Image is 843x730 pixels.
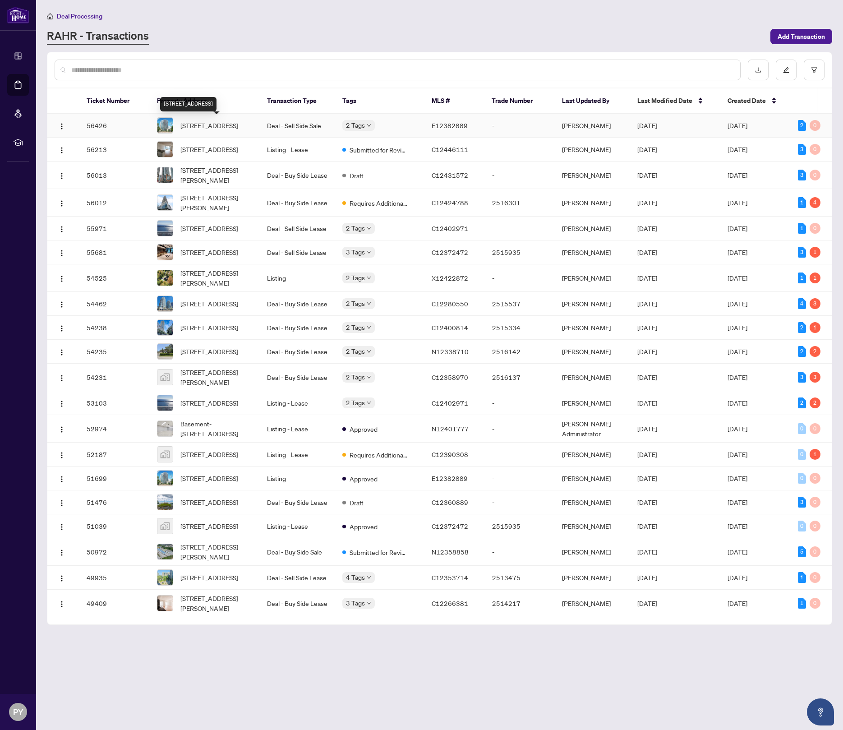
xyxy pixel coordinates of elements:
span: C12353714 [432,573,468,582]
div: 1 [810,247,820,258]
img: thumbnail-img [157,195,173,210]
span: [DATE] [637,145,657,153]
span: [STREET_ADDRESS] [180,299,238,309]
img: thumbnail-img [157,118,173,133]
button: Logo [55,471,69,485]
div: 0 [810,223,820,234]
div: 1 [810,322,820,333]
span: C12402971 [432,224,468,232]
td: Deal - Buy Side Lease [260,364,335,391]
div: 2 [798,322,806,333]
button: Logo [55,519,69,533]
img: Logo [58,226,65,233]
span: [DATE] [728,171,747,179]
span: [STREET_ADDRESS][PERSON_NAME] [180,165,253,185]
span: Approved [350,424,378,434]
span: [DATE] [637,573,657,582]
td: 2516301 [485,189,555,217]
td: 56213 [79,138,150,162]
button: Add Transaction [770,29,832,44]
span: down [367,325,371,330]
span: filter [811,67,817,73]
span: download [755,67,761,73]
img: Logo [58,301,65,308]
div: 0 [810,598,820,609]
div: 3 [798,247,806,258]
div: 3 [798,170,806,180]
td: 50972 [79,538,150,566]
img: Logo [58,147,65,154]
span: [DATE] [728,573,747,582]
span: [STREET_ADDRESS] [180,473,238,483]
span: Requires Additional Docs [350,450,408,460]
div: 0 [810,144,820,155]
span: 2 Tags [346,273,365,283]
td: [PERSON_NAME] [555,114,630,138]
td: 56013 [79,162,150,189]
span: [DATE] [728,599,747,607]
img: Logo [58,452,65,459]
td: [PERSON_NAME] [555,364,630,391]
div: 1 [798,273,806,283]
td: [PERSON_NAME] [555,538,630,566]
td: Listing [260,467,335,490]
td: [PERSON_NAME] [555,292,630,316]
td: - [485,391,555,415]
span: [STREET_ADDRESS] [180,120,238,130]
button: download [748,60,769,80]
span: [DATE] [637,121,657,129]
button: Logo [55,570,69,585]
img: thumbnail-img [157,471,173,486]
img: thumbnail-img [157,270,173,286]
button: Logo [55,118,69,133]
span: [STREET_ADDRESS][PERSON_NAME] [180,268,253,288]
img: thumbnail-img [157,142,173,157]
span: 2 Tags [346,397,365,408]
span: [DATE] [637,199,657,207]
span: [DATE] [728,474,747,482]
span: E12382889 [432,121,468,129]
span: edit [783,67,789,73]
th: Tags [335,88,424,114]
span: down [367,401,371,405]
td: Deal - Sell Side Sale [260,114,335,138]
td: Listing - Lease [260,138,335,162]
img: thumbnail-img [157,370,173,385]
span: [STREET_ADDRESS][PERSON_NAME] [180,193,253,213]
div: 0 [810,521,820,531]
img: Logo [58,172,65,180]
span: [DATE] [637,498,657,506]
span: [DATE] [728,300,747,308]
td: 54231 [79,364,150,391]
div: 0 [798,473,806,484]
span: E12382889 [432,474,468,482]
span: [DATE] [637,450,657,458]
span: X12422872 [432,274,468,282]
div: [STREET_ADDRESS] [160,97,217,111]
td: Listing [260,264,335,292]
div: 4 [810,197,820,208]
span: down [367,226,371,231]
td: Deal - Buy Side Lease [260,490,335,514]
span: down [367,349,371,354]
div: 2 [798,120,806,131]
td: 56426 [79,114,150,138]
div: 1 [798,223,806,234]
span: C12400814 [432,323,468,332]
td: 54235 [79,340,150,364]
th: Property Address [150,88,260,114]
img: Logo [58,400,65,407]
span: [DATE] [728,224,747,232]
button: Logo [55,421,69,436]
img: logo [7,7,29,23]
img: thumbnail-img [157,421,173,436]
div: 0 [798,423,806,434]
span: 2 Tags [346,346,365,356]
img: Logo [58,249,65,257]
td: - [485,490,555,514]
td: - [485,114,555,138]
button: Logo [55,344,69,359]
span: [DATE] [728,450,747,458]
td: 54525 [79,264,150,292]
button: Logo [55,168,69,182]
